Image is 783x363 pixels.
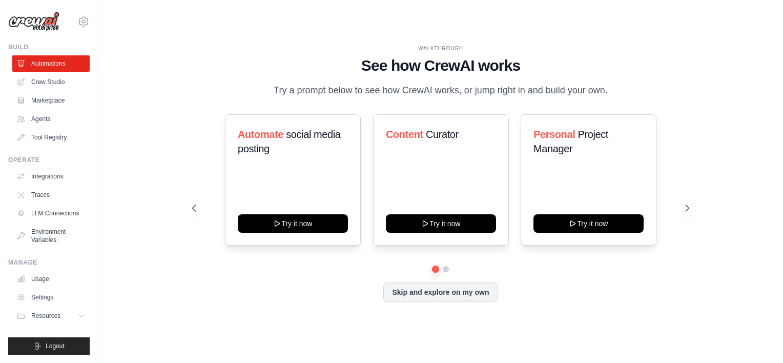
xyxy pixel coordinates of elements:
div: Build [8,43,90,51]
div: Operate [8,156,90,164]
span: Curator [426,129,459,140]
iframe: Chat Widget [732,314,783,363]
img: Logo [8,12,59,31]
span: Personal [533,129,575,140]
a: Usage [12,271,90,287]
a: Integrations [12,168,90,185]
button: Skip and explore on my own [383,283,498,302]
a: LLM Connections [12,205,90,221]
a: Marketplace [12,92,90,109]
span: Automate [238,129,283,140]
a: Crew Studio [12,74,90,90]
button: Logout [8,337,90,355]
span: Logout [46,342,65,350]
div: Manage [8,258,90,267]
a: Automations [12,55,90,72]
a: Agents [12,111,90,127]
span: Content [386,129,423,140]
p: Try a prompt below to see how CrewAI works, or jump right in and build your own. [269,83,613,98]
h1: See how CrewAI works [192,56,689,75]
span: Resources [31,312,60,320]
button: Try it now [238,214,348,233]
span: social media posting [238,129,341,154]
button: Try it now [386,214,496,233]
a: Tool Registry [12,129,90,146]
div: WALKTHROUGH [192,45,689,52]
a: Traces [12,187,90,203]
a: Settings [12,289,90,306]
button: Try it now [533,214,644,233]
button: Resources [12,308,90,324]
a: Environment Variables [12,224,90,248]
